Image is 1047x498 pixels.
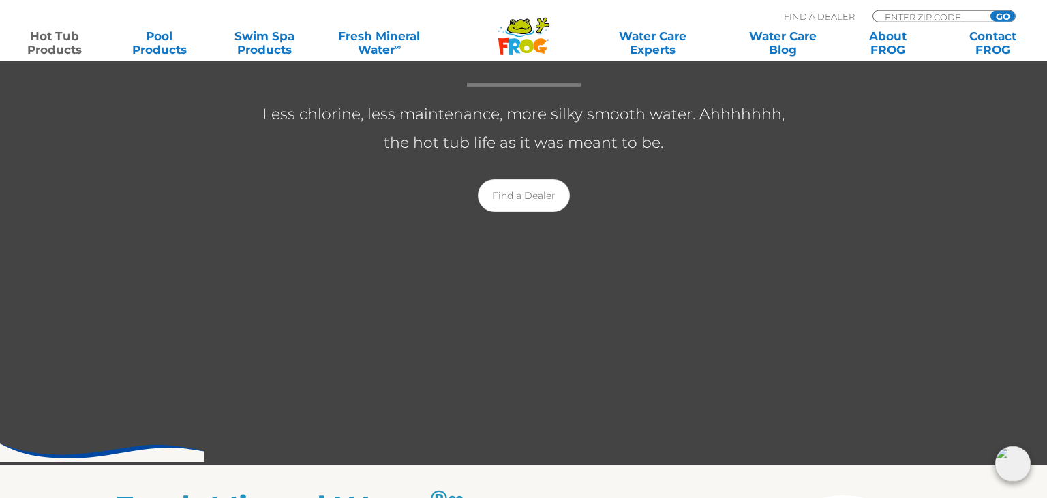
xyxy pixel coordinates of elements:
[119,29,200,57] a: PoolProducts
[251,100,796,157] p: Less chlorine, less maintenance, more silky smooth water. Ahhhhhhh, the hot tub life as it was me...
[784,10,855,22] p: Find A Dealer
[742,29,824,57] a: Water CareBlog
[224,29,305,57] a: Swim SpaProducts
[952,29,1033,57] a: ContactFROG
[329,29,431,57] a: Fresh MineralWater∞
[478,179,570,212] a: Find a Dealer
[883,11,975,22] input: Zip Code Form
[847,29,928,57] a: AboutFROG
[395,42,401,52] sup: ∞
[995,446,1031,482] img: openIcon
[586,29,718,57] a: Water CareExperts
[990,11,1015,22] input: GO
[14,29,95,57] a: Hot TubProducts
